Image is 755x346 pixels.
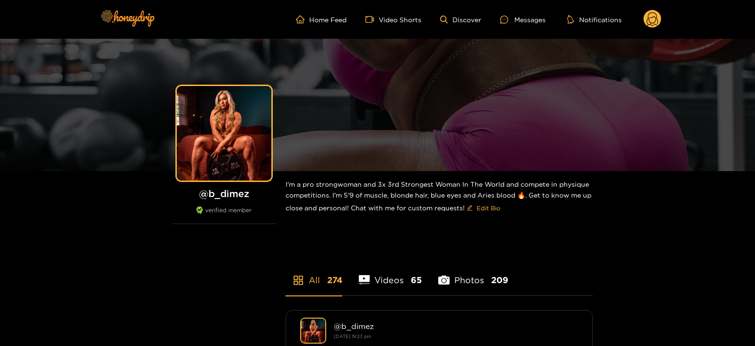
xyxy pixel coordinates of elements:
div: I'm a pro strongwoman and 3x 3rd Strongest Woman In The World and compete in physique competition... [286,171,593,223]
span: 65 [411,274,422,286]
span: 274 [327,274,342,286]
img: b_dimez [300,318,326,344]
span: home [296,15,309,24]
a: Video Shorts [365,15,421,24]
div: Messages [500,14,546,25]
span: edit [467,205,473,212]
span: 209 [491,274,508,286]
li: Photos [438,253,508,295]
button: editEdit Bio [465,200,502,216]
span: Edit Bio [477,203,500,213]
small: [DATE] 19:23 pm [334,334,371,339]
a: Home Feed [296,15,347,24]
li: All [286,253,342,295]
li: Videos [359,253,422,295]
span: video-camera [365,15,379,24]
h1: @ b_dimez [172,188,276,199]
div: verified member [172,207,276,224]
div: @ b_dimez [334,322,578,330]
button: Notifications [564,15,625,24]
span: appstore [293,275,304,286]
a: Discover [440,16,481,24]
